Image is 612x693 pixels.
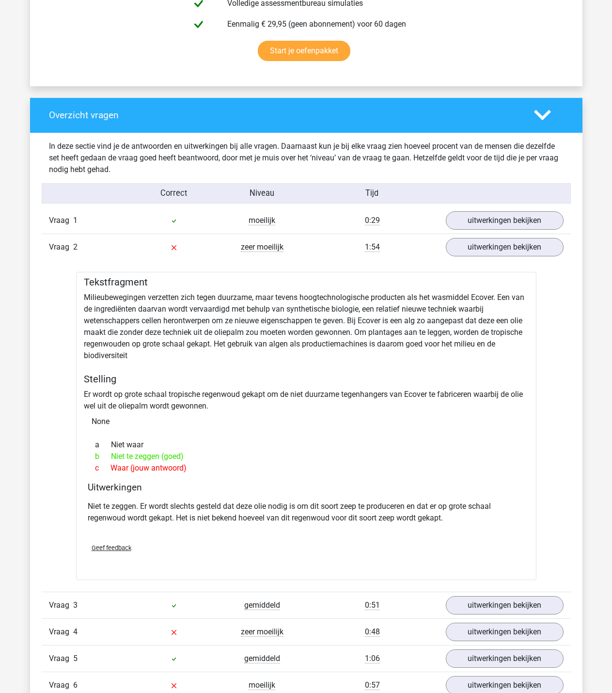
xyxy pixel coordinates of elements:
a: uitwerkingen bekijken [446,596,564,614]
div: Niet te zeggen (goed) [88,451,525,462]
a: uitwerkingen bekijken [446,623,564,641]
a: uitwerkingen bekijken [446,238,564,256]
h4: Uitwerkingen [88,482,525,493]
div: Correct [130,188,218,199]
span: 4 [73,627,78,636]
a: Start je oefenpakket [258,41,350,61]
span: 0:57 [365,680,380,690]
span: gemiddeld [244,654,280,663]
span: zeer moeilijk [241,242,283,252]
span: moeilijk [249,216,275,225]
a: uitwerkingen bekijken [446,211,564,230]
span: 1:06 [365,654,380,663]
span: 1 [73,216,78,225]
span: 5 [73,654,78,663]
div: In deze sectie vind je de antwoorden en uitwerkingen bij alle vragen. Daarnaast kun je bij elke v... [42,141,571,175]
span: 0:48 [365,627,380,637]
div: None [84,412,529,431]
span: Vraag [49,653,73,664]
span: Vraag [49,241,73,253]
a: uitwerkingen bekijken [446,649,564,668]
span: zeer moeilijk [241,627,283,637]
span: gemiddeld [244,600,280,610]
span: a [95,439,111,451]
span: 3 [73,600,78,610]
span: Vraag [49,599,73,611]
span: Vraag [49,626,73,638]
span: Vraag [49,679,73,691]
div: Milieubewegingen verzetten zich tegen duurzame, maar tevens hoogtechnologische producten als het ... [76,272,536,580]
p: Niet te zeggen. Er wordt slechts gesteld dat deze olie nodig is om dit soort zeep te produceren e... [88,501,525,524]
span: 0:29 [365,216,380,225]
div: Waar (jouw antwoord) [88,462,525,474]
div: Tijd [306,188,438,199]
div: Niveau [218,188,306,199]
h4: Overzicht vragen [49,110,519,121]
span: 2 [73,242,78,252]
span: 6 [73,680,78,690]
span: c [95,462,110,474]
div: Niet waar [88,439,525,451]
span: 0:51 [365,600,380,610]
h5: Tekstfragment [84,276,529,288]
span: Vraag [49,215,73,226]
span: Geef feedback [92,544,131,551]
h5: Stelling [84,373,529,385]
span: b [95,451,111,462]
span: moeilijk [249,680,275,690]
span: 1:54 [365,242,380,252]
